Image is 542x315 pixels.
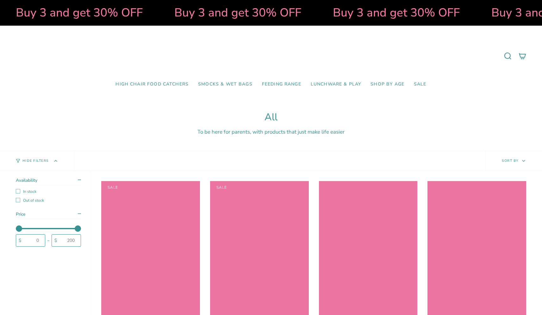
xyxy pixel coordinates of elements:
label: Out of stock [16,198,81,203]
span: Smocks & Wet Bags [198,82,252,87]
span: Sort by [502,158,519,163]
input: 200 [59,237,81,244]
span: $ [19,237,21,243]
span: SALE [414,82,427,87]
span: Hide Filters [22,159,49,163]
a: Mumma’s Little Helpers [216,35,326,77]
summary: Price [16,211,81,219]
label: In stock [16,189,81,194]
div: - [45,239,52,242]
button: Sort by [486,151,542,171]
span: Lunchware & Play [311,82,361,87]
a: Lunchware & Play [306,77,366,92]
strong: Buy 3 and get 30% OFF [318,5,445,21]
span: Sale [103,183,123,192]
a: Shop by Age [366,77,409,92]
strong: Buy 3 and get 30% OFF [159,5,286,21]
span: $ [54,237,57,243]
strong: Buy 3 and get 30% OFF [1,5,128,21]
a: SALE [409,77,431,92]
span: Shop by Age [371,82,404,87]
span: High Chair Food Catchers [115,82,189,87]
summary: Availability [16,177,81,185]
input: 0 [23,237,45,244]
span: Sale [212,183,232,192]
span: Price [16,211,25,217]
span: To be here for parents, with products that just make life easier [197,128,345,135]
h1: All [16,111,526,123]
a: Feeding Range [257,77,306,92]
span: Feeding Range [262,82,301,87]
a: Smocks & Wet Bags [193,77,257,92]
span: Availability [16,177,37,183]
a: High Chair Food Catchers [111,77,193,92]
